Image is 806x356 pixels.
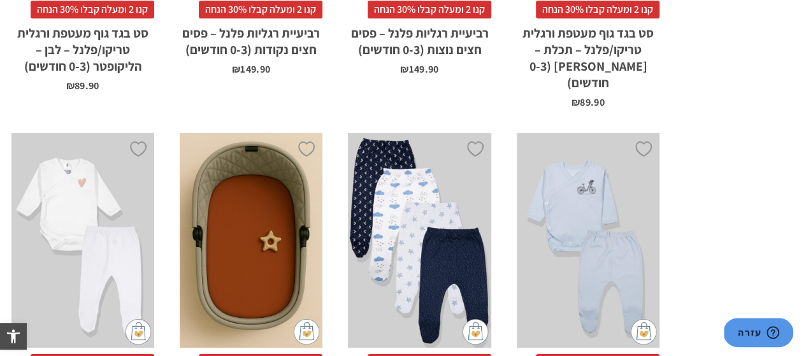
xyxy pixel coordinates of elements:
[232,62,270,76] bdi: 149.90
[400,62,438,76] bdi: 149.90
[536,1,659,18] span: קנו 2 ומעלה קבלו 30% הנחה
[348,18,491,58] h2: רביעיית רגליות פלנל – פסים חצים נוצות (0-3 חודשים)
[66,79,75,92] span: ₪
[572,96,605,109] bdi: 89.90
[199,1,322,18] span: קנו 2 ומעלה קבלו 30% הנחה
[66,79,99,92] bdi: 89.90
[724,318,793,350] iframe: פותח יישומון שאפשר לשוחח בו בצ'אט עם אחד הנציגים שלנו
[294,319,319,345] img: cat-mini-atc.png
[180,18,322,58] h2: רביעיית רגליות פלנל – פסים חצים נקודות (0-3 חודשים)
[11,18,154,75] h2: סט בגד גוף מעטפת ורגלית טריקו/פלנל – לבן – הליקופטר (0-3 חודשים)
[400,62,408,76] span: ₪
[126,319,151,345] img: cat-mini-atc.png
[368,1,491,18] span: קנו 2 ומעלה קבלו 30% הנחה
[463,319,488,345] img: cat-mini-atc.png
[572,96,580,109] span: ₪
[232,62,240,76] span: ₪
[517,18,659,91] h2: סט בגד גוף מעטפת ורגלית טריקו/פלנל – תכלת – [PERSON_NAME] (0-3 חודשים)
[631,319,656,345] img: cat-mini-atc.png
[31,1,154,18] span: קנו 2 ומעלה קבלו 30% הנחה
